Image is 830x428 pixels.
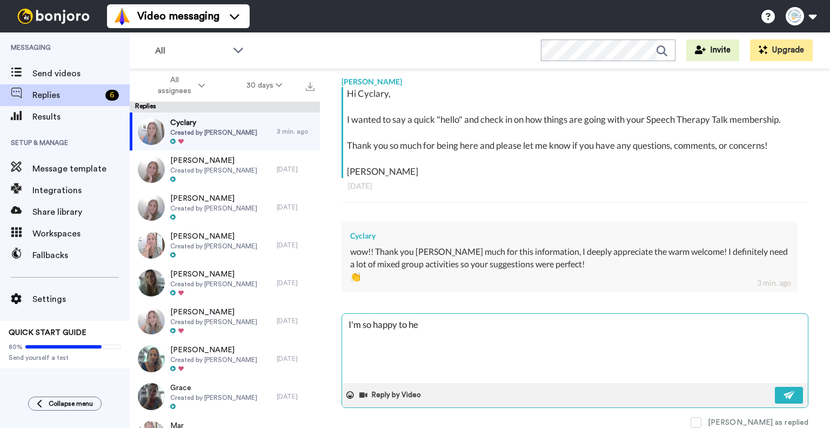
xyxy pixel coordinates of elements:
[155,44,227,57] span: All
[32,227,130,240] span: Workspaces
[32,249,130,262] span: Fallbacks
[757,278,791,288] div: 3 min. ago
[130,113,320,150] a: CyclaryCreated by [PERSON_NAME]3 min. ago
[32,206,130,219] span: Share library
[9,343,23,351] span: 80%
[348,181,802,192] div: [DATE]
[170,383,257,393] span: Grace
[170,355,257,364] span: Created by [PERSON_NAME]
[303,77,318,94] button: Export all results that match these filters now.
[226,76,303,95] button: 30 days
[170,166,257,175] span: Created by [PERSON_NAME]
[342,71,808,87] div: [PERSON_NAME]
[152,75,196,96] span: All assignees
[130,102,320,113] div: Replies
[32,89,101,102] span: Replies
[277,317,314,325] div: [DATE]
[170,307,257,318] span: [PERSON_NAME]
[138,383,165,410] img: 5687e945-a0df-4f22-8b22-db4c890cccf8-thumb.jpg
[138,156,165,183] img: 857d0ce0-e69d-4ad0-9810-4604a842cfec-thumb.jpg
[306,82,314,91] img: export.svg
[277,354,314,363] div: [DATE]
[170,117,257,128] span: Cyclary
[130,378,320,416] a: GraceCreated by [PERSON_NAME][DATE]
[32,293,130,306] span: Settings
[130,340,320,378] a: [PERSON_NAME]Created by [PERSON_NAME][DATE]
[350,271,789,283] div: 👏
[9,353,121,362] span: Send yourself a test
[32,67,130,80] span: Send videos
[277,392,314,401] div: [DATE]
[137,9,219,24] span: Video messaging
[347,87,806,178] div: Hi Cyclary, I wanted to say a quick "hello" and check in on how things are going with your Speech...
[277,165,314,174] div: [DATE]
[105,90,119,101] div: 6
[277,127,314,136] div: 3 min. ago
[686,39,739,61] button: Invite
[138,232,165,259] img: eef8b1a2-5680-496b-8746-510fc7c509fe-thumb.jpg
[170,318,257,326] span: Created by [PERSON_NAME]
[170,280,257,288] span: Created by [PERSON_NAME]
[358,387,424,403] button: Reply by Video
[130,264,320,302] a: [PERSON_NAME]Created by [PERSON_NAME][DATE]
[13,9,94,24] img: bj-logo-header-white.svg
[277,203,314,212] div: [DATE]
[9,329,86,337] span: QUICK START GUIDE
[130,226,320,264] a: [PERSON_NAME]Created by [PERSON_NAME][DATE]
[32,110,130,123] span: Results
[113,8,131,25] img: vm-color.svg
[138,194,165,221] img: a269073d-6bd8-4dcf-b069-6cdc1c43e7b7-thumb.jpg
[350,246,789,271] div: wow!! Thank you [PERSON_NAME] much for this information, I deeply appreciate the warm welcome! I ...
[170,242,257,251] span: Created by [PERSON_NAME]
[130,302,320,340] a: [PERSON_NAME]Created by [PERSON_NAME][DATE]
[138,118,165,145] img: 6c7ede78-6dd8-4494-b438-47f3f36493e4-thumb.jpg
[132,70,226,101] button: All assignees
[170,193,257,204] span: [PERSON_NAME]
[170,204,257,213] span: Created by [PERSON_NAME]
[750,39,813,61] button: Upgrade
[277,241,314,249] div: [DATE]
[170,155,257,166] span: [PERSON_NAME]
[138,307,165,334] img: fee585ce-89dd-4d78-9300-b9ba424840f3-thumb.jpg
[350,231,789,241] div: Cyclary
[170,231,257,242] span: [PERSON_NAME]
[708,417,808,428] div: [PERSON_NAME] as replied
[170,393,257,402] span: Created by [PERSON_NAME]
[28,397,102,411] button: Collapse menu
[32,184,130,197] span: Integrations
[342,314,808,383] textarea: I'm so happy to h
[170,345,257,355] span: [PERSON_NAME]
[784,391,795,399] img: send-white.svg
[138,269,165,297] img: be507886-9f6a-4fd4-aa47-c423ab9cb7f0-thumb.jpg
[277,279,314,287] div: [DATE]
[32,162,130,175] span: Message template
[170,128,257,137] span: Created by [PERSON_NAME]
[130,150,320,188] a: [PERSON_NAME]Created by [PERSON_NAME][DATE]
[170,269,257,280] span: [PERSON_NAME]
[130,188,320,226] a: [PERSON_NAME]Created by [PERSON_NAME][DATE]
[138,345,165,372] img: 465cea0e-cef8-48f9-87b6-59fa9c06e071-thumb.jpg
[49,399,93,408] span: Collapse menu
